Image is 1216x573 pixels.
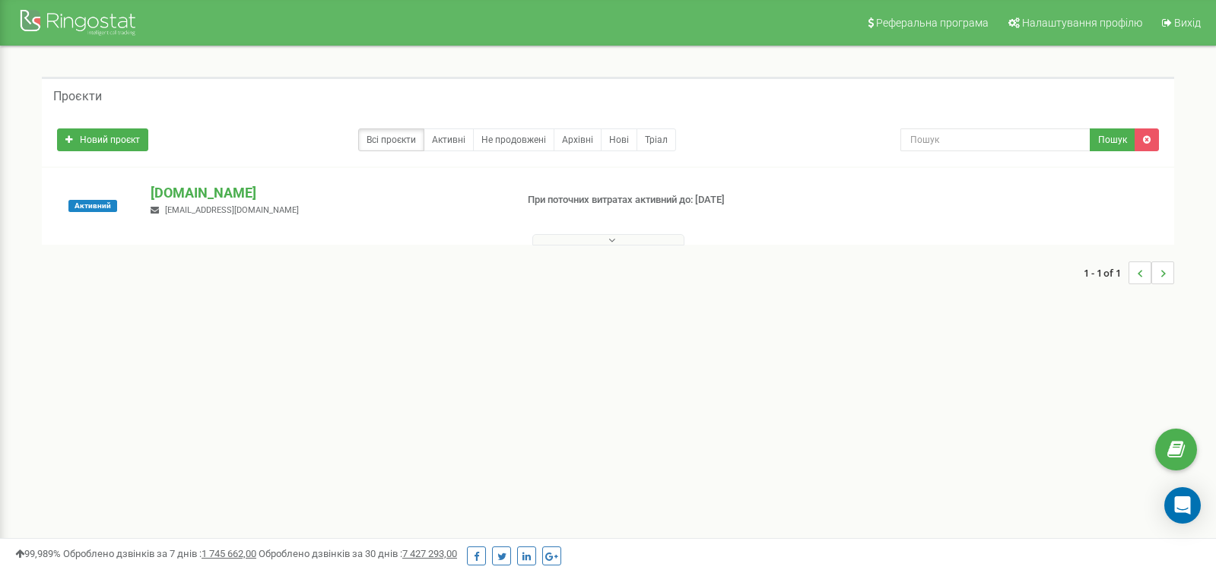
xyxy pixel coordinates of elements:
a: Не продовжені [473,128,554,151]
nav: ... [1084,246,1174,299]
input: Пошук [900,128,1091,151]
span: Оброблено дзвінків за 30 днів : [259,548,457,559]
u: 7 427 293,00 [402,548,457,559]
span: Реферальна програма [876,17,989,29]
u: 1 745 662,00 [202,548,256,559]
span: 99,989% [15,548,61,559]
span: Налаштування профілю [1022,17,1142,29]
p: [DOMAIN_NAME] [151,183,503,203]
a: Новий проєкт [57,128,148,151]
p: При поточних витратах активний до: [DATE] [528,193,786,207]
span: [EMAIL_ADDRESS][DOMAIN_NAME] [165,205,299,215]
h5: Проєкти [53,90,102,103]
a: Нові [601,128,637,151]
div: Open Intercom Messenger [1164,487,1201,524]
span: Вихід [1174,17,1201,29]
a: Активні [424,128,474,151]
button: Пошук [1090,128,1135,151]
a: Архівні [554,128,602,151]
a: Тріал [637,128,676,151]
a: Всі проєкти [358,128,424,151]
span: Оброблено дзвінків за 7 днів : [63,548,256,559]
span: Активний [68,200,117,212]
span: 1 - 1 of 1 [1084,261,1129,284]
